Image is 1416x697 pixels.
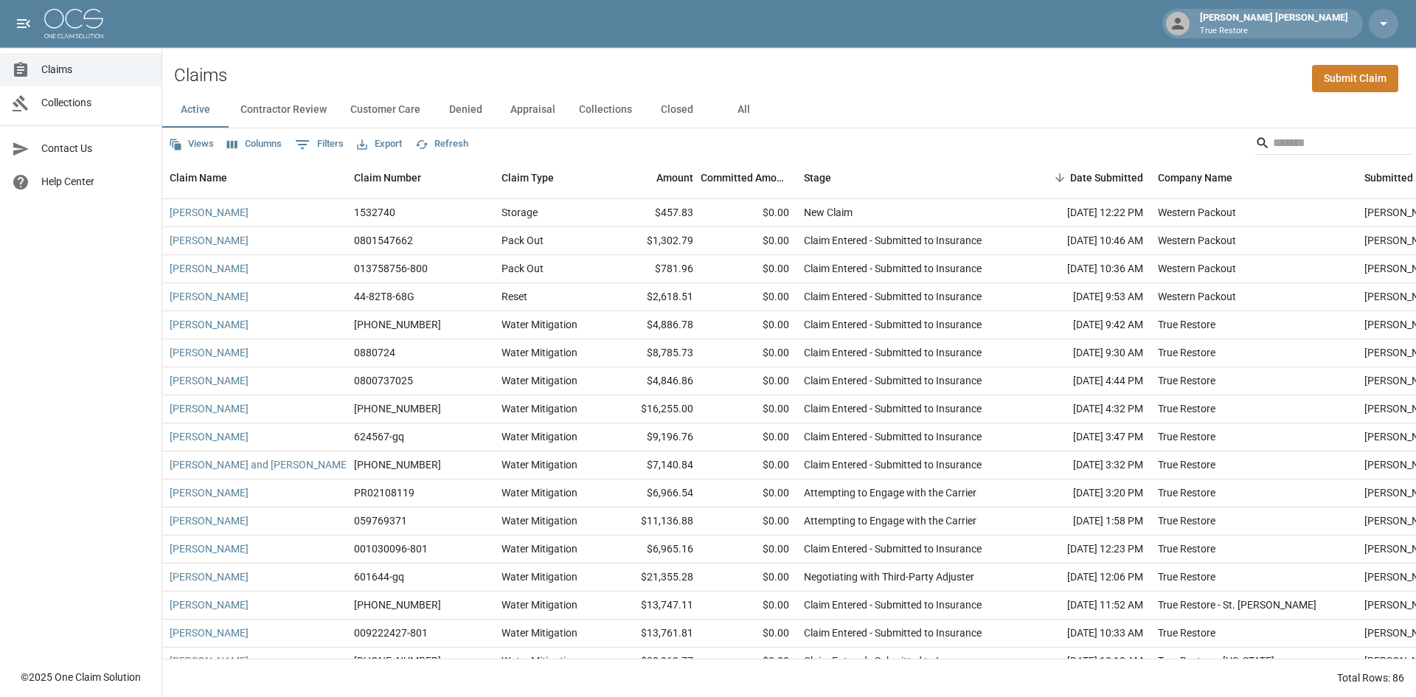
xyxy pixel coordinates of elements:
a: [PERSON_NAME] [170,541,249,556]
div: True Restore [1158,345,1215,360]
span: Claims [41,62,150,77]
button: Sort [1049,167,1070,188]
div: True Restore [1158,401,1215,416]
a: [PERSON_NAME] [170,233,249,248]
div: $11,136.88 [605,507,701,535]
div: [DATE] 12:06 PM [1018,564,1150,592]
div: Amount [605,157,701,198]
div: $0.00 [701,592,796,620]
div: Pack Out [502,261,544,276]
div: Water Mitigation [502,541,577,556]
button: open drawer [9,9,38,38]
div: $16,255.00 [605,395,701,423]
div: $1,302.79 [605,227,701,255]
div: Water Mitigation [502,373,577,388]
div: [DATE] 3:32 PM [1018,451,1150,479]
div: Claim Entered - Submitted to Insurance [804,233,982,248]
div: Water Mitigation [502,625,577,640]
div: Western Packout [1158,289,1236,304]
div: Claim Name [162,157,347,198]
div: Water Mitigation [502,653,577,668]
div: Committed Amount [701,157,789,198]
div: [DATE] 10:18 AM [1018,648,1150,676]
div: Water Mitigation [502,317,577,332]
div: True Restore [1158,513,1215,528]
div: $0.00 [701,423,796,451]
div: True Restore [1158,625,1215,640]
div: $2,618.51 [605,283,701,311]
div: [DATE] 10:33 AM [1018,620,1150,648]
div: Stage [804,157,831,198]
div: Amount [656,157,693,198]
div: True Restore [1158,317,1215,332]
div: $0.00 [701,479,796,507]
div: 009222427-801 [354,625,428,640]
div: Claim Entered - Submitted to Insurance [804,373,982,388]
div: $4,886.78 [605,311,701,339]
div: True Restore [1158,569,1215,584]
div: True Restore - St. George [1158,597,1316,612]
div: Total Rows: 86 [1337,670,1404,685]
div: 059769371 [354,513,407,528]
div: 013758756-800 [354,261,428,276]
div: [DATE] 11:52 AM [1018,592,1150,620]
div: New Claim [804,205,853,220]
div: Claim Entered - Submitted to Insurance [804,653,982,668]
div: 44-82T8-68G [354,289,414,304]
div: $0.00 [701,620,796,648]
div: 0800737025 [354,373,413,388]
div: Claim Type [502,157,554,198]
div: $0.00 [701,311,796,339]
div: 300-0465420-2025 [354,401,441,416]
div: $0.00 [701,283,796,311]
div: Water Mitigation [502,429,577,444]
div: [DATE] 9:53 AM [1018,283,1150,311]
div: dynamic tabs [162,92,1416,128]
button: Closed [644,92,710,128]
div: $9,196.76 [605,423,701,451]
div: Claim Entered - Submitted to Insurance [804,345,982,360]
div: 601644-gq [354,569,404,584]
a: [PERSON_NAME] [170,597,249,612]
div: Negotiating with Third-Party Adjuster [804,569,974,584]
div: Attempting to Engage with the Carrier [804,485,976,500]
a: [PERSON_NAME] [170,289,249,304]
div: Search [1255,131,1413,158]
div: Committed Amount [701,157,796,198]
div: 300-0473221-2025 [354,597,441,612]
div: Claim Type [494,157,605,198]
div: [DATE] 3:20 PM [1018,479,1150,507]
div: 01-009-049167 [354,457,441,472]
div: Water Mitigation [502,485,577,500]
div: $6,966.54 [605,479,701,507]
p: True Restore [1200,25,1348,38]
div: Claim Entered - Submitted to Insurance [804,597,982,612]
span: Help Center [41,174,150,190]
div: Water Mitigation [502,569,577,584]
div: Reset [502,289,527,304]
div: Water Mitigation [502,401,577,416]
div: Water Mitigation [502,457,577,472]
div: Water Mitigation [502,597,577,612]
a: [PERSON_NAME] [170,205,249,220]
div: [DATE] 10:36 AM [1018,255,1150,283]
button: Select columns [223,133,285,156]
div: $0.00 [701,255,796,283]
span: Collections [41,95,150,111]
span: Contact Us [41,141,150,156]
div: Claim Entered - Submitted to Insurance [804,429,982,444]
a: [PERSON_NAME] [170,625,249,640]
div: $0.00 [701,648,796,676]
button: Views [165,133,218,156]
div: $28,962.77 [605,648,701,676]
button: Refresh [412,133,472,156]
button: Denied [432,92,499,128]
a: [PERSON_NAME] [170,317,249,332]
div: 0880724 [354,345,395,360]
a: [PERSON_NAME] [170,429,249,444]
div: $0.00 [701,227,796,255]
div: 01-009-019651 [354,653,441,668]
a: [PERSON_NAME] [170,261,249,276]
div: $0.00 [701,199,796,227]
div: Water Mitigation [502,345,577,360]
